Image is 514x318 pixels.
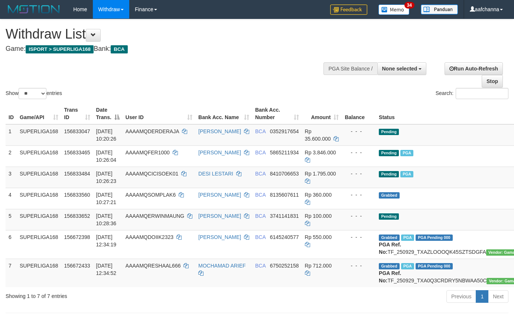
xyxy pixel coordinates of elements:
[96,192,117,205] span: [DATE] 10:27:21
[126,263,181,269] span: AAAAMQRESHAAL666
[6,45,335,53] h4: Game: Bank:
[330,4,367,15] img: Feedback.jpg
[482,75,503,88] a: Stop
[93,103,123,124] th: Date Trans.: activate to sort column descending
[379,129,399,135] span: Pending
[400,171,413,177] span: Marked by aafsoycanthlai
[64,213,90,219] span: 156833652
[111,45,127,53] span: BCA
[305,192,332,198] span: Rp 360.000
[6,124,17,146] td: 1
[270,234,299,240] span: Copy 6145240577 to clipboard
[305,150,336,155] span: Rp 3.846.000
[198,150,241,155] a: [PERSON_NAME]
[198,192,241,198] a: [PERSON_NAME]
[270,213,299,219] span: Copy 3741141831 to clipboard
[17,124,61,146] td: SUPERLIGA168
[255,263,266,269] span: BCA
[345,191,373,199] div: - - -
[305,234,332,240] span: Rp 550.000
[17,230,61,259] td: SUPERLIGA168
[64,234,90,240] span: 156672398
[6,289,209,300] div: Showing 1 to 7 of 7 entries
[345,262,373,269] div: - - -
[195,103,252,124] th: Bank Acc. Name: activate to sort column ascending
[421,4,458,14] img: panduan.png
[96,171,117,184] span: [DATE] 10:26:23
[456,88,508,99] input: Search:
[198,128,241,134] a: [PERSON_NAME]
[445,62,503,75] a: Run Auto-Refresh
[255,171,266,177] span: BCA
[378,4,410,15] img: Button%20Memo.svg
[17,209,61,230] td: SUPERLIGA168
[126,128,179,134] span: AAAAMQDERDERAJA
[305,263,332,269] span: Rp 712.000
[379,171,399,177] span: Pending
[126,150,170,155] span: AAAAMQFER1000
[379,270,401,283] b: PGA Ref. No:
[379,263,400,269] span: Grabbed
[305,171,336,177] span: Rp 1.795.000
[401,235,414,241] span: Marked by aafsoycanthlai
[198,213,241,219] a: [PERSON_NAME]
[416,235,453,241] span: PGA Pending
[96,213,117,226] span: [DATE] 10:28:36
[17,259,61,287] td: SUPERLIGA168
[436,88,508,99] label: Search:
[416,263,453,269] span: PGA Pending
[96,234,117,247] span: [DATE] 12:34:19
[255,213,266,219] span: BCA
[19,88,46,99] select: Showentries
[198,171,233,177] a: DESI LESTARI
[64,263,90,269] span: 156672433
[379,242,401,255] b: PGA Ref. No:
[126,171,178,177] span: AAAAMQCICISOEK01
[345,170,373,177] div: - - -
[96,263,117,276] span: [DATE] 12:34:52
[270,192,299,198] span: Copy 8135607611 to clipboard
[382,66,417,72] span: None selected
[6,259,17,287] td: 7
[61,103,93,124] th: Trans ID: activate to sort column ascending
[342,103,376,124] th: Balance
[302,103,342,124] th: Amount: activate to sort column ascending
[323,62,377,75] div: PGA Site Balance /
[64,150,90,155] span: 156833465
[6,88,62,99] label: Show entries
[345,128,373,135] div: - - -
[377,62,427,75] button: None selected
[400,150,413,156] span: Marked by aafsoycanthlai
[6,103,17,124] th: ID
[270,263,299,269] span: Copy 6750252158 to clipboard
[126,234,173,240] span: AAAAMQDOIIK2323
[123,103,195,124] th: User ID: activate to sort column ascending
[17,188,61,209] td: SUPERLIGA168
[6,4,62,15] img: MOTION_logo.png
[64,128,90,134] span: 156833047
[270,128,299,134] span: Copy 0352917654 to clipboard
[17,103,61,124] th: Game/API: activate to sort column ascending
[379,235,400,241] span: Grabbed
[255,234,266,240] span: BCA
[96,150,117,163] span: [DATE] 10:26:04
[26,45,94,53] span: ISPORT > SUPERLIGA168
[379,213,399,220] span: Pending
[345,212,373,220] div: - - -
[345,149,373,156] div: - - -
[96,128,117,142] span: [DATE] 10:20:26
[64,171,90,177] span: 156833484
[404,2,414,9] span: 34
[6,209,17,230] td: 5
[255,192,266,198] span: BCA
[198,263,246,269] a: MOCHAMAD ARIEF
[6,167,17,188] td: 3
[6,230,17,259] td: 6
[252,103,302,124] th: Bank Acc. Number: activate to sort column ascending
[255,128,266,134] span: BCA
[305,128,331,142] span: Rp 35.600.000
[345,233,373,241] div: - - -
[379,192,400,199] span: Grabbed
[255,150,266,155] span: BCA
[64,192,90,198] span: 156833560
